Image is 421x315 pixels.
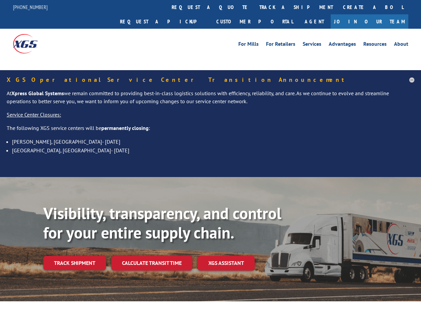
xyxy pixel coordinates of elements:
a: Track shipment [43,256,106,270]
a: XGS ASSISTANT [198,256,255,270]
a: About [394,41,408,49]
p: At we remain committed to providing best-in-class logistics solutions with efficiency, reliabilit... [7,90,414,111]
u: Service Center Closures: [7,111,61,118]
a: Customer Portal [211,14,298,29]
b: Visibility, transparency, and control for your entire supply chain. [43,203,281,243]
h5: XGS Operational Service Center Transition Announcement [7,77,414,83]
a: For Mills [238,41,259,49]
a: Resources [363,41,387,49]
a: Agent [298,14,331,29]
a: Services [303,41,321,49]
li: [GEOGRAPHIC_DATA], [GEOGRAPHIC_DATA]- [DATE] [12,146,414,155]
a: Join Our Team [331,14,408,29]
a: [PHONE_NUMBER] [13,4,48,10]
a: For Retailers [266,41,295,49]
strong: Xpress Global Systems [11,90,64,97]
a: Advantages [329,41,356,49]
a: Request a pickup [115,14,211,29]
strong: permanently closing [101,125,149,131]
p: The following XGS service centers will be : [7,124,414,138]
a: Calculate transit time [111,256,192,270]
li: [PERSON_NAME], [GEOGRAPHIC_DATA]- [DATE] [12,137,414,146]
